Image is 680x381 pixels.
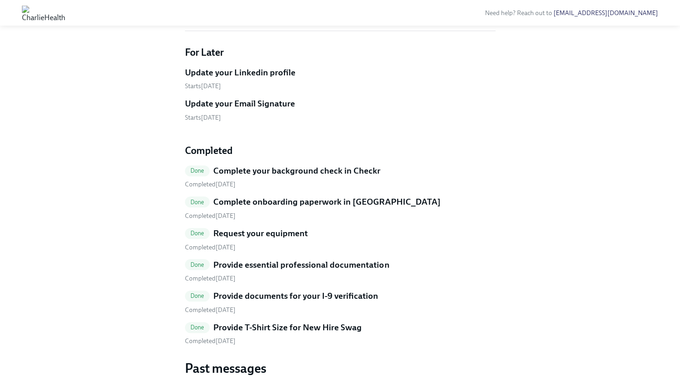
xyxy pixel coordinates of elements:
a: Update your Email SignatureStarts[DATE] [185,98,496,122]
span: Sunday, September 14th 2025, 7:01 pm [185,337,236,345]
span: Monday, October 6th 2025, 10:00 am [185,114,221,122]
span: Done [185,261,210,268]
span: Monday, September 15th 2025, 9:57 pm [185,306,236,314]
span: Done [185,292,210,299]
img: CharlieHealth [22,5,65,20]
span: Done [185,199,210,206]
a: DoneProvide essential professional documentation Completed[DATE] [185,259,496,283]
h3: Past messages [185,360,496,376]
a: DoneProvide T-Shirt Size for New Hire Swag Completed[DATE] [185,322,496,346]
span: Done [185,167,210,174]
h5: Complete your background check in Checkr [213,165,380,177]
h5: Complete onboarding paperwork in [GEOGRAPHIC_DATA] [213,196,440,208]
h5: Provide documents for your I-9 verification [213,290,378,302]
span: Monday, September 15th 2025, 9:56 pm [185,275,236,282]
h5: Update your Email Signature [185,98,295,110]
a: Update your Linkedin profileStarts[DATE] [185,67,496,91]
span: Done [185,230,210,237]
h5: Provide essential professional documentation [213,259,389,271]
h5: Provide T-Shirt Size for New Hire Swag [213,322,362,333]
a: DoneProvide documents for your I-9 verification Completed[DATE] [185,290,496,314]
a: DoneComplete onboarding paperwork in [GEOGRAPHIC_DATA] Completed[DATE] [185,196,496,220]
h5: Request your equipment [213,228,308,239]
span: Sunday, September 14th 2025, 6:59 pm [185,212,236,220]
h4: Completed [185,144,496,158]
span: Starts [DATE] [185,82,221,90]
a: DoneRequest your equipment Completed[DATE] [185,228,496,252]
span: Monday, September 15th 2025, 9:37 pm [185,180,236,188]
a: [EMAIL_ADDRESS][DOMAIN_NAME] [553,9,658,17]
a: DoneComplete your background check in Checkr Completed[DATE] [185,165,496,189]
h5: Update your Linkedin profile [185,67,295,79]
span: Need help? Reach out to [485,9,658,17]
h4: For Later [185,46,496,59]
span: Sunday, September 14th 2025, 6:59 pm [185,243,236,251]
span: Done [185,324,210,331]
